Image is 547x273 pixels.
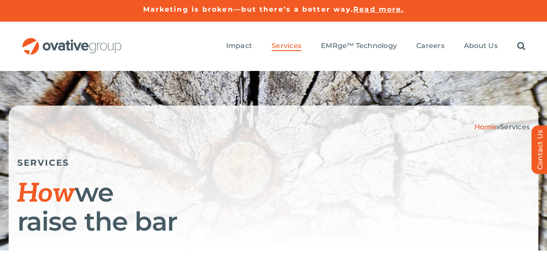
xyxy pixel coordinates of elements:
[226,42,252,50] span: Impact
[226,42,252,51] a: Impact
[226,32,525,60] nav: Menu
[17,178,75,209] span: How
[17,179,530,235] h1: we raise the bar
[321,42,397,51] a: EMRge™ Technology
[22,37,122,45] a: OG_Full_horizontal_RGB
[474,123,530,131] span: »
[272,42,301,51] a: Services
[272,42,301,50] span: Services
[321,42,397,50] span: EMRge™ Technology
[464,42,498,50] span: About Us
[416,42,445,50] span: Careers
[464,42,498,51] a: About Us
[500,123,530,131] span: Services
[474,123,496,131] a: Home
[517,42,525,51] a: Search
[17,157,530,168] h5: SERVICES
[416,42,445,51] a: Careers
[353,5,404,13] a: Read more.
[143,5,354,13] a: Marketing is broken—but there’s a better way.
